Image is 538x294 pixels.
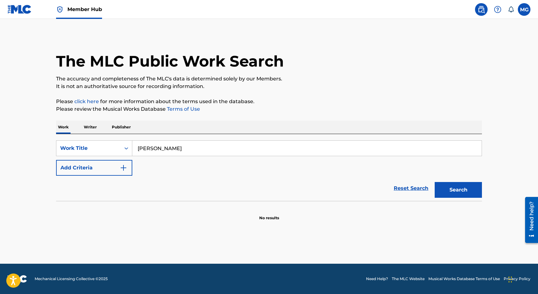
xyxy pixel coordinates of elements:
form: Search Form [56,140,482,201]
p: Please review the Musical Works Database [56,105,482,113]
a: Privacy Policy [504,276,530,282]
a: Musical Works Database Terms of Use [428,276,500,282]
p: The accuracy and completeness of The MLC's data is determined solely by our Members. [56,75,482,83]
p: Please for more information about the terms used in the database. [56,98,482,105]
img: logo [8,275,27,283]
a: Reset Search [391,181,432,195]
h1: The MLC Public Work Search [56,52,284,71]
span: Mechanical Licensing Collective © 2025 [35,276,108,282]
a: click here [74,98,99,104]
p: Publisher [110,121,133,134]
span: Member Hub [67,6,102,13]
img: Top Rightsholder [56,6,64,13]
div: Notifications [508,6,514,13]
div: User Menu [518,3,530,16]
p: Work [56,121,71,134]
iframe: Chat Widget [507,264,538,294]
img: MLC Logo [8,5,32,14]
button: Add Criteria [56,160,132,176]
div: Drag [508,270,512,289]
a: Need Help? [366,276,388,282]
iframe: Resource Center [520,194,538,245]
p: Writer [82,121,99,134]
a: Terms of Use [166,106,200,112]
button: Search [435,182,482,198]
img: 9d2ae6d4665cec9f34b9.svg [120,164,127,172]
img: help [494,6,501,13]
a: The MLC Website [392,276,425,282]
p: It is not an authoritative source for recording information. [56,83,482,90]
img: search [478,6,485,13]
div: Work Title [60,144,117,152]
a: Public Search [475,3,488,16]
div: Help [491,3,504,16]
p: No results [259,208,279,221]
